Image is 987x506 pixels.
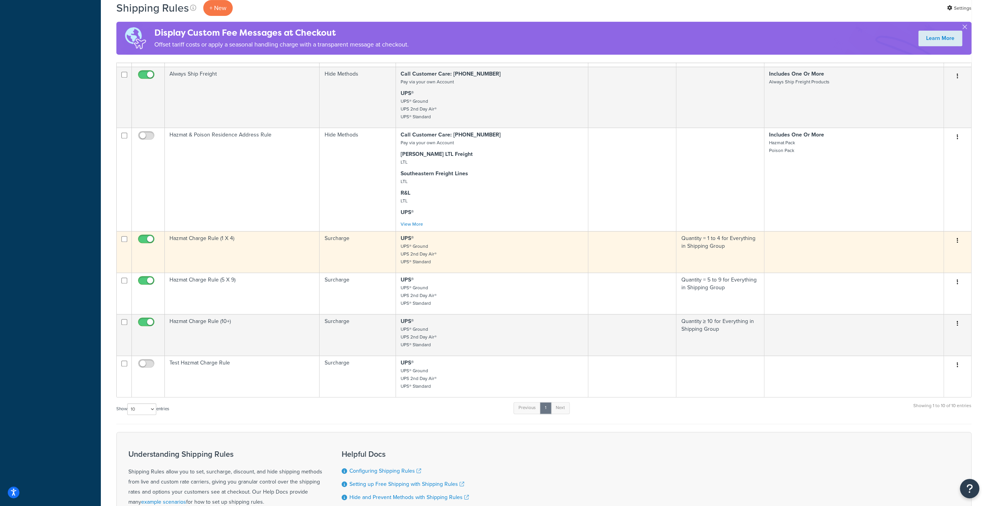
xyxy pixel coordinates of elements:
[320,273,396,314] td: Surcharge
[676,314,764,356] td: Quantity ≥ 10 for Everything in Shipping Group
[320,356,396,397] td: Surcharge
[676,231,764,273] td: Quantity = 1 to 4 for Everything in Shipping Group
[401,150,473,158] strong: [PERSON_NAME] LTL Freight
[349,467,421,475] a: Configuring Shipping Rules
[401,326,437,348] small: UPS® Ground UPS 2nd Day Air® UPS® Standard
[401,317,414,325] strong: UPS®
[947,3,971,14] a: Settings
[320,67,396,128] td: Hide Methods
[342,450,469,458] h3: Helpful Docs
[154,39,409,50] p: Offset tariff costs or apply a seasonal handling charge with a transparent message at checkout.
[551,402,570,414] a: Next
[401,359,414,367] strong: UPS®
[401,89,414,97] strong: UPS®
[154,26,409,39] h4: Display Custom Fee Messages at Checkout
[769,131,824,139] strong: Includes One Or More
[165,356,320,397] td: Test Hazmat Charge Rule
[349,493,469,501] a: Hide and Prevent Methods with Shipping Rules
[401,208,414,216] strong: UPS®
[401,221,423,228] a: View More
[320,128,396,231] td: Hide Methods
[676,273,764,314] td: Quantity = 5 to 9 for Everything in Shipping Group
[165,273,320,314] td: Hazmat Charge Rule (5 X 9)
[401,139,454,146] small: Pay via your own Account
[540,402,551,414] a: 1
[401,98,437,120] small: UPS® Ground UPS 2nd Day Air® UPS® Standard
[918,31,962,46] a: Learn More
[349,480,464,488] a: Setting up Free Shipping with Shipping Rules
[165,314,320,356] td: Hazmat Charge Rule (10+)
[769,78,830,85] small: Always Ship Freight Products
[320,314,396,356] td: Surcharge
[401,189,410,197] strong: R&L
[165,67,320,128] td: Always Ship Freight
[141,498,186,506] a: example scenarios
[401,70,501,78] strong: Call Customer Care: [PHONE_NUMBER]
[401,197,408,204] small: LTL
[401,169,468,178] strong: Southeastern Freight Lines
[401,276,414,284] strong: UPS®
[320,231,396,273] td: Surcharge
[960,479,979,498] button: Open Resource Center
[165,231,320,273] td: Hazmat Charge Rule (1 X 4)
[401,234,414,242] strong: UPS®
[401,159,408,166] small: LTL
[401,284,437,307] small: UPS® Ground UPS 2nd Day Air® UPS® Standard
[128,450,322,458] h3: Understanding Shipping Rules
[401,243,437,265] small: UPS® Ground UPS 2nd Day Air® UPS® Standard
[401,178,408,185] small: LTL
[913,401,971,418] div: Showing 1 to 10 of 10 entries
[401,131,501,139] strong: Call Customer Care: [PHONE_NUMBER]
[513,402,541,414] a: Previous
[127,403,156,415] select: Showentries
[769,70,824,78] strong: Includes One Or More
[165,128,320,231] td: Hazmat & Poison Residence Address Rule
[401,367,437,390] small: UPS® Ground UPS 2nd Day Air® UPS® Standard
[116,0,189,16] h1: Shipping Rules
[401,78,454,85] small: Pay via your own Account
[769,139,795,154] small: Hazmat Pack Poison Pack
[116,403,169,415] label: Show entries
[116,22,154,55] img: duties-banner-06bc72dcb5fe05cb3f9472aba00be2ae8eb53ab6f0d8bb03d382ba314ac3c341.png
